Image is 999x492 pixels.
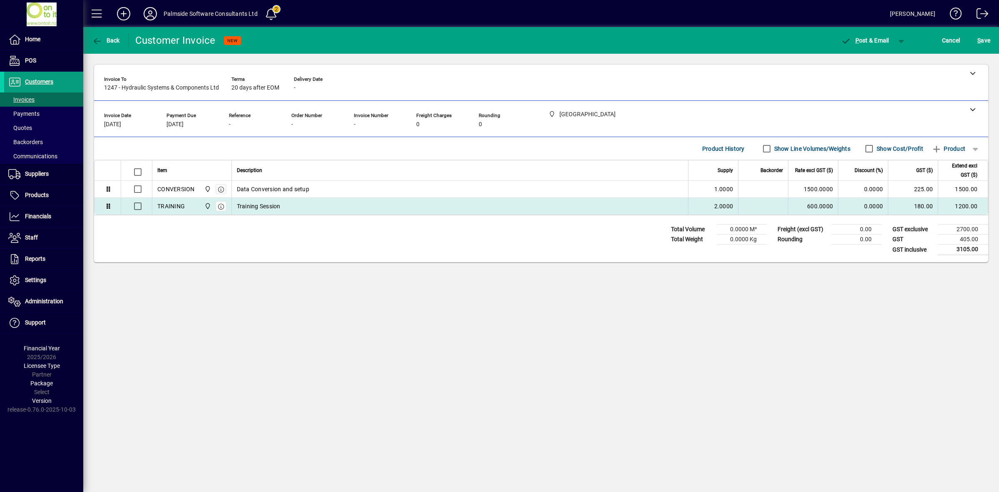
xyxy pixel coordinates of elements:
span: 0 [479,121,482,128]
a: Backorders [4,135,83,149]
div: TRAINING [157,202,185,210]
span: GST ($) [916,166,933,175]
span: Products [25,192,49,198]
span: 1.0000 [714,185,733,193]
button: Save [975,33,992,48]
td: Total Weight [667,235,717,245]
td: GST [888,235,938,245]
button: Post & Email [837,33,893,48]
button: Product History [699,141,748,156]
span: Administration [25,298,63,305]
a: Quotes [4,121,83,135]
a: Invoices [4,92,83,107]
div: Customer Invoice [135,34,216,47]
span: Rate excl GST ($) [795,166,833,175]
td: 3105.00 [938,245,988,255]
span: NEW [227,38,238,43]
a: Financials [4,206,83,227]
td: 0.0000 M³ [717,225,767,235]
span: - [229,121,231,128]
button: Profile [137,6,164,21]
a: Reports [4,249,83,270]
span: Package [30,380,53,387]
span: - [354,121,355,128]
span: 20 days after EOM [231,85,279,91]
span: Cancel [942,34,960,47]
a: Staff [4,227,83,248]
span: Discount (%) [855,166,883,175]
td: 180.00 [888,198,938,215]
div: CONVERSION [157,185,195,193]
div: Palmside Software Consultants Ltd [164,7,258,20]
a: Suppliers [4,164,83,185]
span: ost & Email [841,37,889,44]
a: POS [4,50,83,71]
div: [PERSON_NAME] [890,7,935,20]
span: [DATE] [104,121,121,128]
span: - [291,121,293,128]
span: Data Conversion and setup [237,185,309,193]
td: Freight (excl GST) [773,225,832,235]
span: Reports [25,255,45,262]
a: Support [4,312,83,333]
span: ave [977,34,990,47]
td: 2700.00 [938,225,988,235]
td: 0.00 [832,235,882,245]
a: Payments [4,107,83,121]
span: Financials [25,213,51,220]
td: 405.00 [938,235,988,245]
span: [DATE] [166,121,184,128]
span: Home [25,36,40,42]
td: 225.00 [888,181,938,198]
span: Product History [702,142,745,155]
span: Christchurch [202,202,212,211]
span: Item [157,166,167,175]
a: Products [4,185,83,206]
app-page-header-button: Back [83,33,129,48]
td: Rounding [773,235,832,245]
button: Add [110,6,137,21]
span: Quotes [8,125,32,131]
button: Cancel [940,33,962,48]
label: Show Cost/Profit [875,145,923,153]
td: Total Volume [667,225,717,235]
button: Product [927,141,969,156]
div: 1500.0000 [793,185,833,193]
button: Back [90,33,122,48]
span: Support [25,319,46,326]
span: Product [932,142,965,155]
span: 0 [416,121,420,128]
a: Knowledge Base [944,2,962,29]
span: Payments [8,110,40,117]
span: Backorder [760,166,783,175]
a: Communications [4,149,83,163]
span: POS [25,57,36,64]
td: 0.0000 Kg [717,235,767,245]
span: Suppliers [25,170,49,177]
span: Licensee Type [24,362,60,369]
a: Administration [4,291,83,312]
span: Backorders [8,139,43,145]
td: 1200.00 [938,198,988,215]
a: Logout [970,2,989,29]
td: 0.00 [832,225,882,235]
span: Back [92,37,120,44]
td: GST exclusive [888,225,938,235]
span: Settings [25,277,46,283]
span: Financial Year [24,345,60,352]
span: Christchurch [202,185,212,194]
label: Show Line Volumes/Weights [773,145,850,153]
td: 1500.00 [938,181,988,198]
span: 2.0000 [714,202,733,210]
span: Training Session [237,202,281,210]
td: 0.0000 [838,181,888,198]
span: - [294,85,296,91]
a: Home [4,29,83,50]
span: Staff [25,234,38,241]
span: Invoices [8,96,35,103]
td: 0.0000 [838,198,888,215]
span: Extend excl GST ($) [943,161,977,180]
span: Version [32,397,52,404]
span: Customers [25,78,53,85]
span: Communications [8,153,57,160]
